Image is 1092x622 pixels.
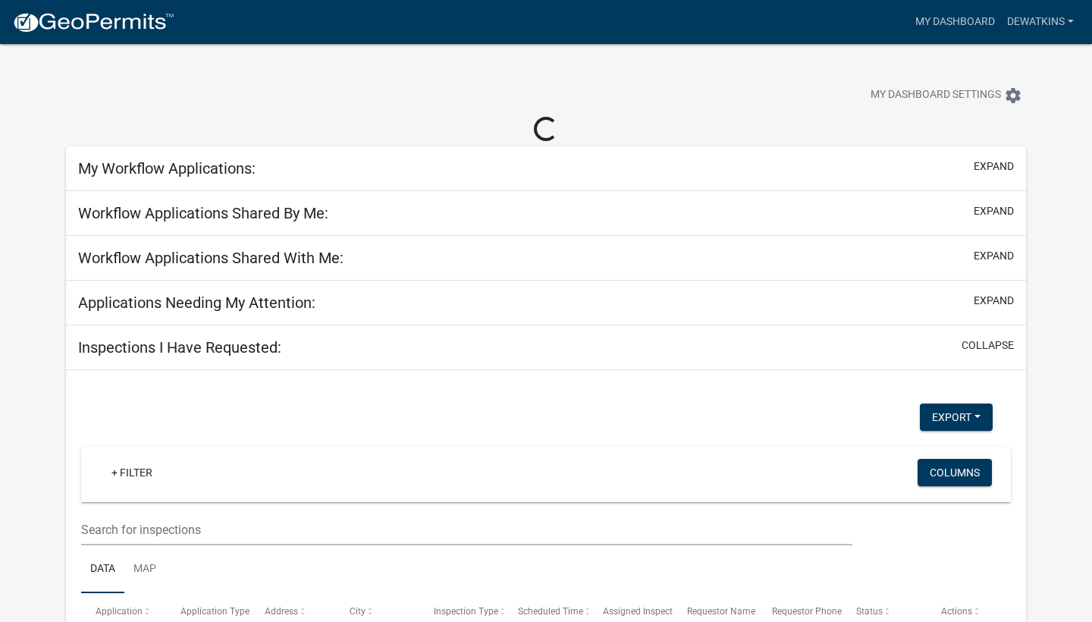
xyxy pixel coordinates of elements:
[78,204,328,222] h5: Workflow Applications Shared By Me:
[858,80,1034,110] button: My Dashboard Settingssettings
[180,606,249,617] span: Application Type
[96,606,143,617] span: Application
[99,459,165,486] a: + Filter
[81,545,124,594] a: Data
[909,8,1001,36] a: My Dashboard
[941,606,972,617] span: Actions
[918,459,992,486] button: Columns
[81,514,852,545] input: Search for inspections
[1004,86,1022,105] i: settings
[920,404,993,431] button: Export
[78,159,256,177] h5: My Workflow Applications:
[434,606,498,617] span: Inspection Type
[78,294,315,312] h5: Applications Needing My Attention:
[78,249,344,267] h5: Workflow Applications Shared With Me:
[772,606,842,617] span: Requestor Phone
[974,203,1014,219] button: expand
[78,338,281,357] h5: Inspections I Have Requested:
[1001,8,1080,36] a: dewatkins
[974,293,1014,309] button: expand
[974,248,1014,264] button: expand
[350,606,366,617] span: City
[518,606,583,617] span: Scheduled Time
[856,606,883,617] span: Status
[962,338,1014,353] button: collapse
[265,606,298,617] span: Address
[687,606,755,617] span: Requestor Name
[974,159,1014,174] button: expand
[603,606,681,617] span: Assigned Inspector
[124,545,165,594] a: Map
[871,86,1001,105] span: My Dashboard Settings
